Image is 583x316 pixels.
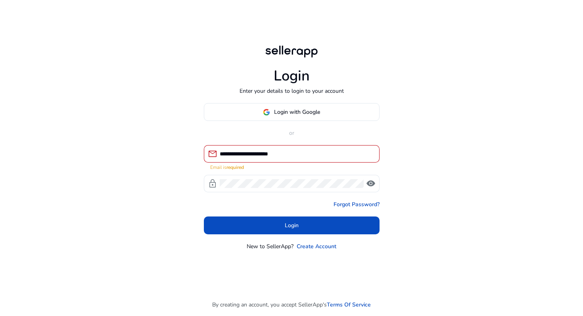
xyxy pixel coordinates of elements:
[334,200,380,209] a: Forgot Password?
[204,103,380,121] button: Login with Google
[327,301,371,309] a: Terms Of Service
[274,108,320,116] span: Login with Google
[208,149,217,159] span: mail
[210,163,373,171] mat-error: Email is
[204,216,380,234] button: Login
[285,221,299,230] span: Login
[366,179,376,188] span: visibility
[263,109,270,116] img: google-logo.svg
[226,164,244,170] strong: required
[247,242,293,251] p: New to SellerApp?
[274,67,310,84] h1: Login
[208,179,217,188] span: lock
[240,87,344,95] p: Enter your details to login to your account
[297,242,336,251] a: Create Account
[204,129,380,137] p: or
